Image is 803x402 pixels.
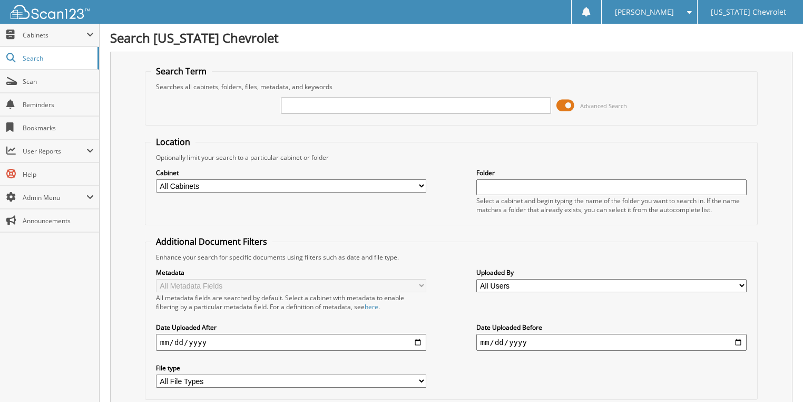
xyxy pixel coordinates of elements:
[23,193,86,202] span: Admin Menu
[476,268,747,277] label: Uploaded By
[151,82,752,91] div: Searches all cabinets, folders, files, metadata, and keywords
[476,323,747,332] label: Date Uploaded Before
[23,100,94,109] span: Reminders
[151,153,752,162] div: Optionally limit your search to a particular cabinet or folder
[151,136,195,148] legend: Location
[476,334,747,351] input: end
[23,123,94,132] span: Bookmarks
[750,351,803,402] iframe: Chat Widget
[151,236,272,247] legend: Additional Document Filters
[156,363,427,372] label: File type
[156,268,427,277] label: Metadata
[365,302,378,311] a: here
[476,196,747,214] div: Select a cabinet and begin typing the name of the folder you want to search in. If the name match...
[23,31,86,40] span: Cabinets
[476,168,747,177] label: Folder
[156,293,427,311] div: All metadata fields are searched by default. Select a cabinet with metadata to enable filtering b...
[23,170,94,179] span: Help
[23,54,92,63] span: Search
[156,168,427,177] label: Cabinet
[151,253,752,262] div: Enhance your search for specific documents using filters such as date and file type.
[151,65,212,77] legend: Search Term
[580,102,627,110] span: Advanced Search
[23,216,94,225] span: Announcements
[156,334,427,351] input: start
[23,77,94,86] span: Scan
[711,9,786,15] span: [US_STATE] Chevrolet
[615,9,674,15] span: [PERSON_NAME]
[156,323,427,332] label: Date Uploaded After
[23,147,86,156] span: User Reports
[110,29,792,46] h1: Search [US_STATE] Chevrolet
[11,5,90,19] img: scan123-logo-white.svg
